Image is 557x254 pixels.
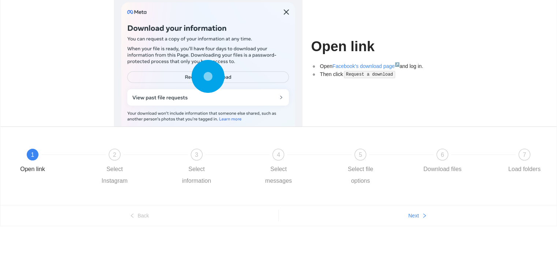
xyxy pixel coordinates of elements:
[195,152,198,158] span: 3
[93,149,175,187] div: 2Select Instagram
[339,149,421,187] div: 5Select file options
[11,149,93,175] div: 1Open link
[523,152,526,158] span: 7
[344,71,395,78] code: Request a download
[113,152,116,158] span: 2
[339,163,382,187] div: Select file options
[319,70,443,79] li: Then click
[422,213,427,219] span: right
[408,212,419,220] span: Next
[421,149,503,175] div: 6Download files
[508,163,541,175] div: Load folders
[31,152,34,158] span: 1
[279,210,557,221] button: Nextright
[257,149,339,187] div: 4Select messages
[257,163,300,187] div: Select messages
[93,163,136,187] div: Select Instagram
[0,210,278,221] button: leftBack
[277,152,280,158] span: 4
[333,63,400,69] a: Facebook's download page↗
[395,62,400,67] sup: ↗
[319,62,443,70] li: Open and log in.
[175,149,257,187] div: 3Select information
[423,163,461,175] div: Download files
[311,38,443,55] h1: Open link
[503,149,546,175] div: 7Load folders
[359,152,362,158] span: 5
[441,152,444,158] span: 6
[20,163,45,175] div: Open link
[175,163,218,187] div: Select information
